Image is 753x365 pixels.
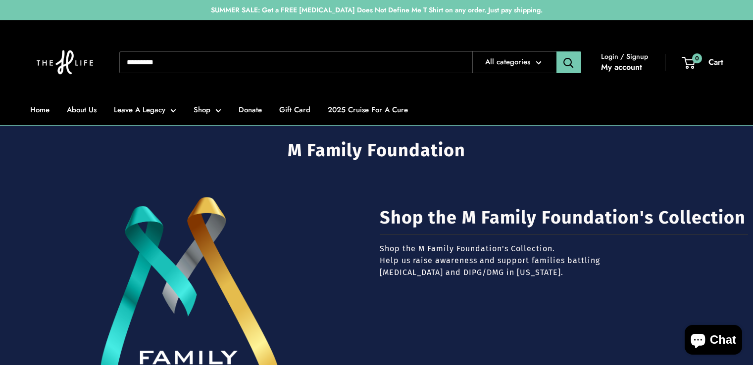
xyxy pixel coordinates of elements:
a: 0 Cart [683,55,723,70]
p: Help us raise awareness and support families battling [380,255,749,267]
a: Leave A Legacy [114,103,176,117]
img: The H Life [30,30,100,94]
p: [MEDICAL_DATA] and DIPG/DMG in [US_STATE]. [380,267,749,278]
a: 2025 Cruise For A Cure [328,103,408,117]
a: Donate [239,103,262,117]
span: Login / Signup [601,50,648,63]
span: Cart [708,56,723,68]
button: Search [556,51,581,73]
span: 0 [692,53,702,63]
a: About Us [67,103,97,117]
input: Search... [119,51,472,73]
p: Shop the M Family Foundation's Collection [380,209,749,227]
a: My account [601,60,642,75]
a: Shop [194,103,221,117]
p: Shop the M Family Foundation's Collection. [380,243,749,255]
inbox-online-store-chat: Shopify online store chat [682,325,745,357]
a: Home [30,103,50,117]
a: Gift Card [279,103,310,117]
